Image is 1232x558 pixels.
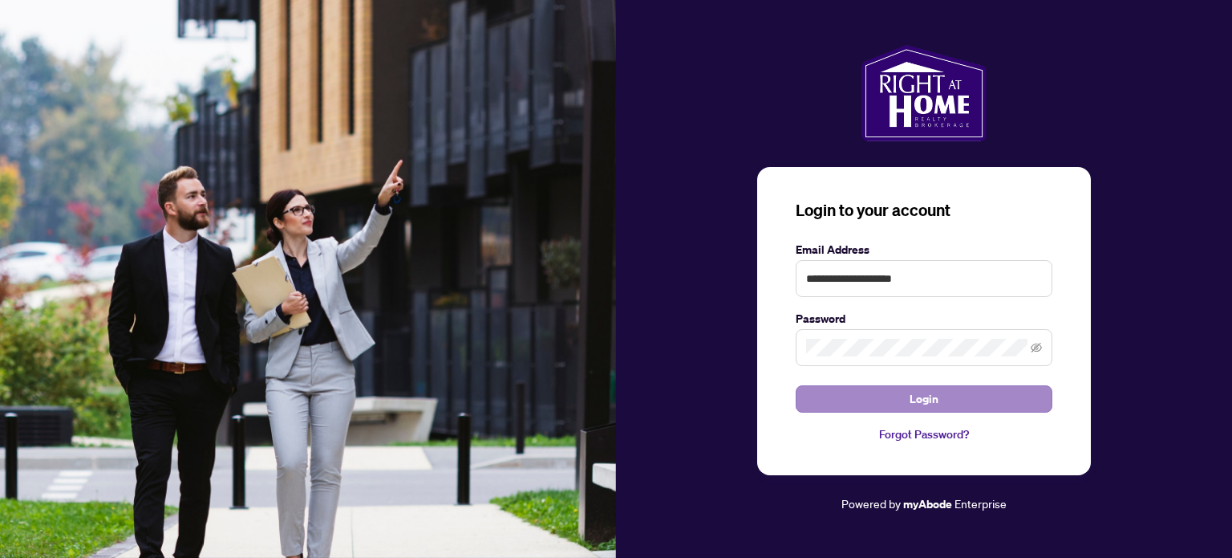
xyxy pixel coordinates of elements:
label: Password [796,310,1052,328]
span: Enterprise [954,496,1007,511]
label: Email Address [796,241,1052,259]
img: ma-logo [861,45,986,141]
span: Login [910,386,938,412]
a: Forgot Password? [796,426,1052,443]
span: Powered by [841,496,901,511]
h3: Login to your account [796,199,1052,222]
a: myAbode [903,495,952,513]
button: Login [796,385,1052,413]
span: eye-invisible [1031,342,1042,353]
